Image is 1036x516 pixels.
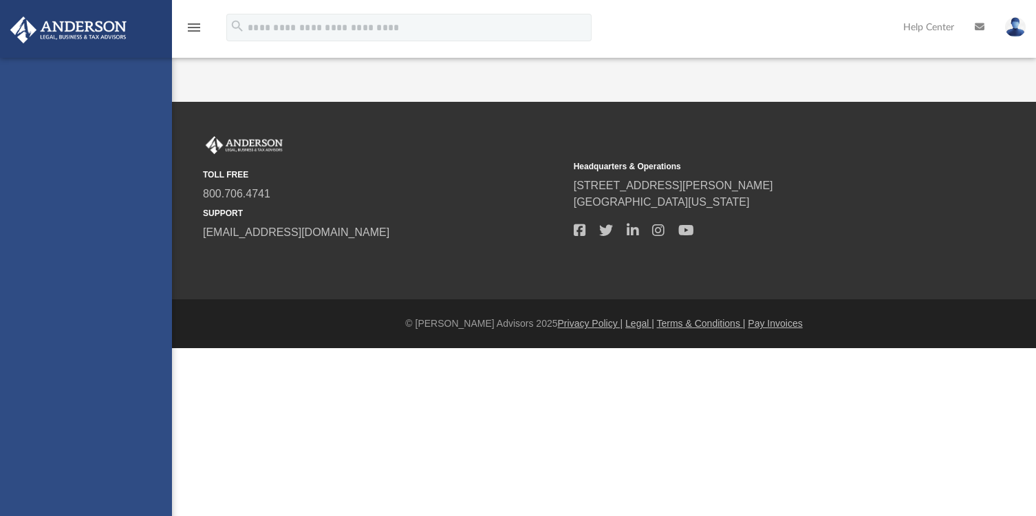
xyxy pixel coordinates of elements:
small: TOLL FREE [203,169,564,181]
img: Anderson Advisors Platinum Portal [203,136,285,154]
img: User Pic [1005,17,1026,37]
a: 800.706.4741 [203,188,270,200]
a: Privacy Policy | [558,318,623,329]
a: [GEOGRAPHIC_DATA][US_STATE] [574,196,750,208]
img: Anderson Advisors Platinum Portal [6,17,131,43]
small: SUPPORT [203,207,564,219]
a: menu [186,26,202,36]
a: Legal | [625,318,654,329]
a: Pay Invoices [748,318,802,329]
div: © [PERSON_NAME] Advisors 2025 [172,316,1036,331]
small: Headquarters & Operations [574,160,935,173]
i: menu [186,19,202,36]
a: [EMAIL_ADDRESS][DOMAIN_NAME] [203,226,389,238]
i: search [230,19,245,34]
a: [STREET_ADDRESS][PERSON_NAME] [574,180,773,191]
a: Terms & Conditions | [657,318,746,329]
